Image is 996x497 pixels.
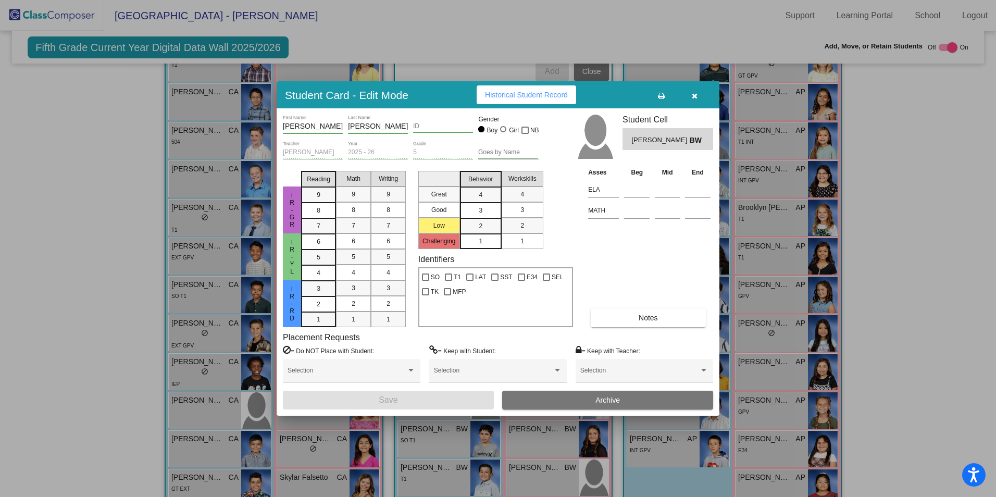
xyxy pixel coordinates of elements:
span: Writing [379,174,398,183]
mat-label: Gender [478,115,538,124]
span: Behavior [468,175,493,184]
span: 6 [352,237,355,246]
span: 8 [317,206,320,215]
label: = Keep with Student: [429,345,496,356]
span: SO [431,271,440,283]
span: 8 [387,205,390,215]
span: 7 [352,221,355,230]
label: Identifiers [418,254,454,264]
span: 5 [317,253,320,262]
span: 1 [352,315,355,324]
th: End [682,167,713,178]
span: 7 [387,221,390,230]
label: Placement Requests [283,332,360,342]
span: 2 [387,299,390,308]
span: Archive [595,396,620,404]
span: E34 [527,271,538,283]
span: 4 [352,268,355,277]
input: assessment [588,203,619,218]
span: Math [346,174,360,183]
span: Reading [307,175,330,184]
span: 6 [387,237,390,246]
input: teacher [283,149,343,156]
label: = Do NOT Place with Student: [283,345,374,356]
span: TK [431,285,439,298]
span: IR-Yl [288,239,297,275]
span: 4 [479,190,482,200]
span: 3 [479,206,482,215]
span: 4 [317,268,320,278]
button: Historical Student Record [477,85,576,104]
span: T1 [454,271,461,283]
span: 5 [387,252,390,262]
button: Save [283,391,494,409]
button: Archive [502,391,713,409]
h3: Student Card - Edit Mode [285,89,408,102]
span: 2 [520,221,524,230]
span: 2 [479,221,482,231]
th: Asses [586,167,621,178]
th: Beg [621,167,652,178]
span: MFP [453,285,466,298]
span: 9 [352,190,355,199]
span: 8 [352,205,355,215]
span: 2 [352,299,355,308]
span: 1 [387,315,390,324]
span: Notes [639,314,658,322]
span: iR-Gr [288,192,297,228]
span: Save [379,395,397,404]
label: = Keep with Teacher: [576,345,640,356]
span: 3 [317,284,320,293]
span: 9 [317,190,320,200]
span: 3 [520,205,524,215]
h3: Student Cell [622,115,713,125]
span: 3 [387,283,390,293]
span: 9 [387,190,390,199]
div: Boy [487,126,498,135]
span: Workskills [508,174,537,183]
span: SST [500,271,512,283]
span: Historical Student Record [485,91,568,99]
div: Girl [508,126,519,135]
span: 4 [387,268,390,277]
span: LAT [475,271,486,283]
button: Notes [591,308,705,327]
span: 5 [352,252,355,262]
input: assessment [588,182,619,197]
th: Mid [652,167,682,178]
input: year [348,149,408,156]
span: 3 [352,283,355,293]
span: 1 [520,237,524,246]
span: 6 [317,237,320,246]
span: 1 [317,315,320,324]
span: SEL [552,271,564,283]
span: 1 [479,237,482,246]
span: 4 [520,190,524,199]
span: [PERSON_NAME] [631,135,689,146]
span: 7 [317,221,320,231]
span: NB [530,124,539,136]
span: BW [690,135,704,146]
input: goes by name [478,149,538,156]
input: grade [413,149,473,156]
span: IR-Rd [288,285,297,322]
span: 2 [317,300,320,309]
